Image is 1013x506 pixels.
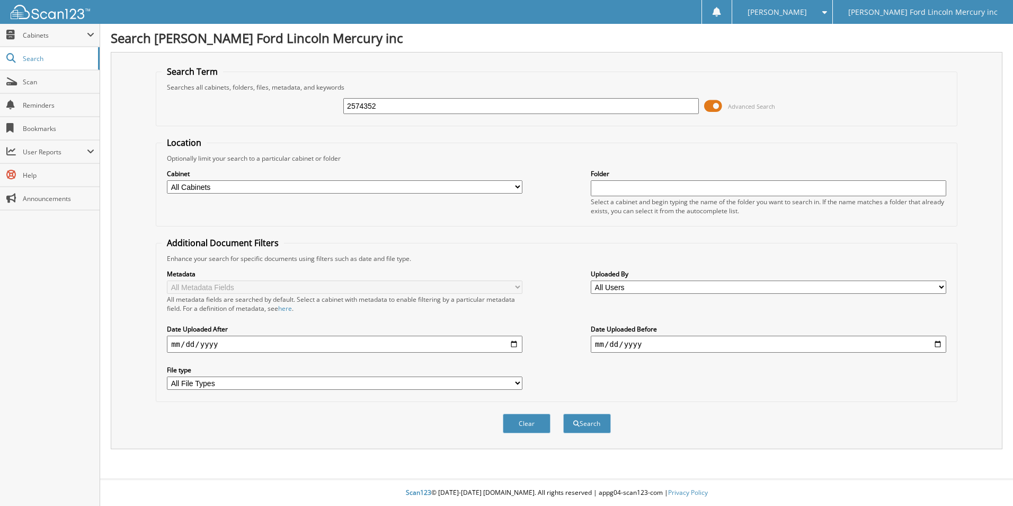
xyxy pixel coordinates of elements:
[162,254,952,263] div: Enhance your search for specific documents using filters such as date and file type.
[591,325,946,334] label: Date Uploaded Before
[11,5,90,19] img: scan123-logo-white.svg
[23,194,94,203] span: Announcements
[591,197,946,215] div: Select a cabinet and begin typing the name of the folder you want to search in. If the name match...
[563,414,611,433] button: Search
[23,147,87,156] span: User Reports
[23,77,94,86] span: Scan
[23,124,94,133] span: Bookmarks
[748,9,807,15] span: [PERSON_NAME]
[162,137,207,149] legend: Location
[406,488,431,497] span: Scan123
[162,83,952,92] div: Searches all cabinets, folders, files, metadata, and keywords
[162,66,223,77] legend: Search Term
[100,480,1013,506] div: © [DATE]-[DATE] [DOMAIN_NAME]. All rights reserved | appg04-scan123-com |
[23,54,93,63] span: Search
[23,31,87,40] span: Cabinets
[960,455,1013,506] iframe: Chat Widget
[591,169,946,178] label: Folder
[23,171,94,180] span: Help
[503,414,550,433] button: Clear
[848,9,998,15] span: [PERSON_NAME] Ford Lincoln Mercury inc
[162,237,284,249] legend: Additional Document Filters
[167,365,522,374] label: File type
[167,325,522,334] label: Date Uploaded After
[167,336,522,353] input: start
[167,269,522,278] label: Metadata
[728,102,775,110] span: Advanced Search
[668,488,708,497] a: Privacy Policy
[591,336,946,353] input: end
[167,295,522,313] div: All metadata fields are searched by default. Select a cabinet with metadata to enable filtering b...
[162,154,952,163] div: Optionally limit your search to a particular cabinet or folder
[111,29,1002,47] h1: Search [PERSON_NAME] Ford Lincoln Mercury inc
[167,169,522,178] label: Cabinet
[23,101,94,110] span: Reminders
[591,269,946,278] label: Uploaded By
[278,304,292,313] a: here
